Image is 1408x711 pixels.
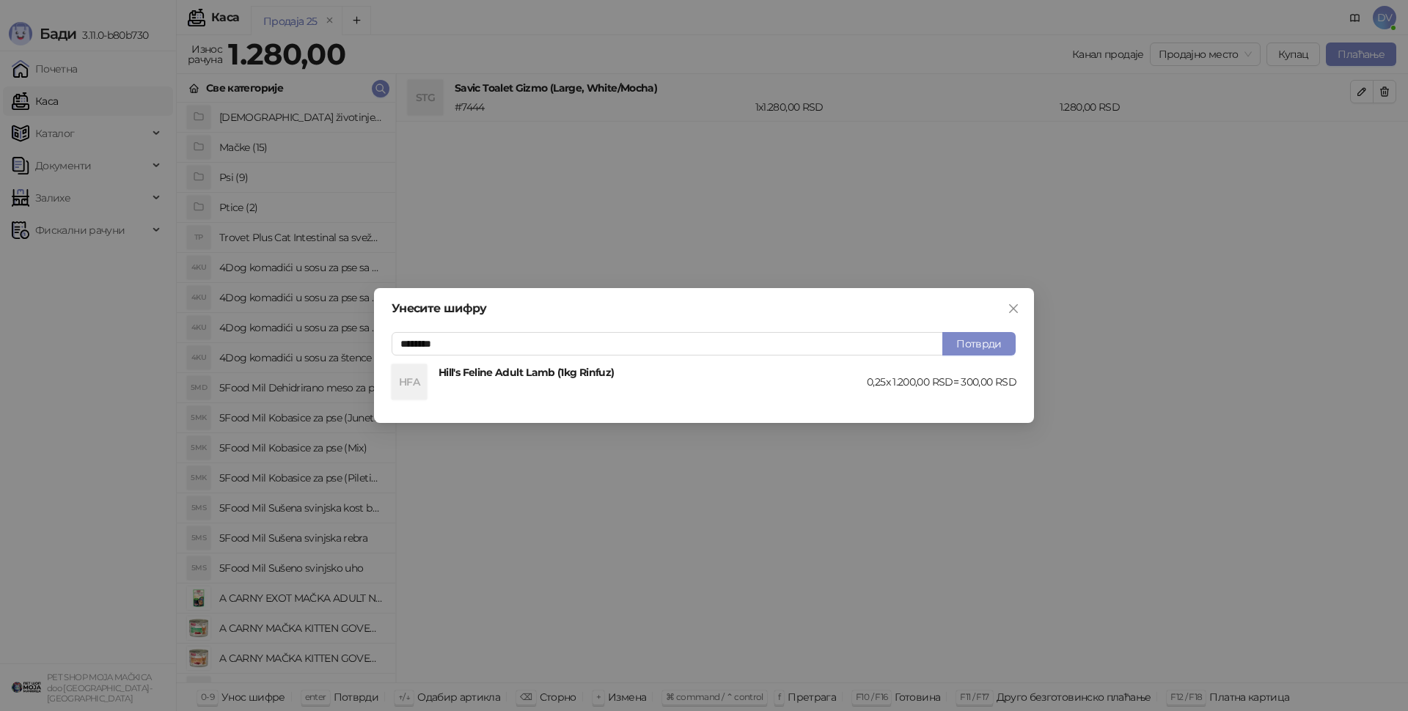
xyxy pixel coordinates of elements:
[392,303,1016,314] div: Унесите шифру
[439,364,867,380] h4: Hill's Feline Adult Lamb (1kg Rinfuz)
[1008,303,1019,314] span: close
[1002,297,1025,320] button: Close
[867,374,1016,390] div: 0,25 x 1.200,00 RSD = 300,00 RSD
[392,364,427,399] div: HFA
[942,332,1016,355] button: Потврди
[1002,303,1025,314] span: Close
